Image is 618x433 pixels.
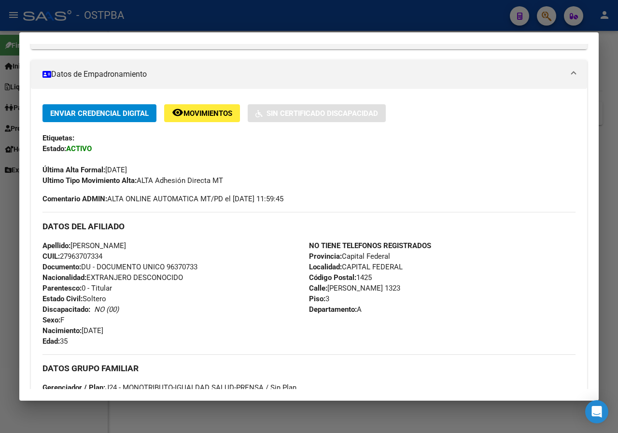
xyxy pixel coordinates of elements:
mat-icon: remove_red_eye [172,107,183,118]
strong: CUIL: [42,252,60,261]
strong: Comentario ADMIN: [42,195,107,203]
strong: Provincia: [309,252,342,261]
strong: Parentesco: [42,284,82,293]
i: NO (00) [94,305,119,314]
span: [DATE] [42,326,103,335]
strong: Departamento: [309,305,357,314]
span: DU - DOCUMENTO UNICO 96370733 [42,263,197,271]
span: EXTRANJERO DESCONOCIDO [42,273,183,282]
strong: Piso: [309,294,325,303]
span: ALTA ONLINE AUTOMATICA MT/PD el [DATE] 11:59:45 [42,194,283,204]
strong: Última Alta Formal: [42,166,105,174]
span: F [42,316,64,324]
span: 27963707334 [42,252,102,261]
strong: Código Postal: [309,273,356,282]
strong: Edad: [42,337,60,346]
span: 1425 [309,273,372,282]
button: Enviar Credencial Digital [42,104,156,122]
span: Soltero [42,294,106,303]
strong: Apellido: [42,241,70,250]
strong: Sexo: [42,316,60,324]
strong: Nacimiento: [42,326,82,335]
strong: Estado Civil: [42,294,83,303]
strong: NO TIENE TELEFONOS REGISTRADOS [309,241,431,250]
span: Enviar Credencial Digital [50,109,149,118]
button: Sin Certificado Discapacidad [248,104,386,122]
h3: DATOS DEL AFILIADO [42,221,576,232]
strong: Calle: [309,284,327,293]
span: 35 [42,337,68,346]
span: CAPITAL FEDERAL [309,263,403,271]
span: Sin Certificado Discapacidad [267,109,378,118]
button: Movimientos [164,104,240,122]
h3: DATOS GRUPO FAMILIAR [42,363,576,374]
strong: Etiquetas: [42,134,74,142]
strong: Documento: [42,263,81,271]
strong: Ultimo Tipo Movimiento Alta: [42,176,137,185]
span: 0 - Titular [42,284,112,293]
strong: Localidad: [309,263,342,271]
strong: ACTIVO [66,144,92,153]
span: A [309,305,362,314]
div: Open Intercom Messenger [585,400,608,423]
strong: Discapacitado: [42,305,90,314]
span: Movimientos [183,109,232,118]
strong: Nacionalidad: [42,273,86,282]
span: J24 - MONOTRIBUTO-IGUALDAD SALUD-PRENSA / Sin Plan [42,383,296,392]
strong: Estado: [42,144,66,153]
span: [DATE] [42,166,127,174]
span: ALTA Adhesión Directa MT [42,176,223,185]
mat-panel-title: Datos de Empadronamiento [42,69,564,80]
strong: Gerenciador / Plan: [42,383,105,392]
span: 3 [309,294,329,303]
mat-expansion-panel-header: Datos de Empadronamiento [31,60,587,89]
span: Capital Federal [309,252,390,261]
span: [PERSON_NAME] [42,241,126,250]
span: [PERSON_NAME] 1323 [309,284,400,293]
